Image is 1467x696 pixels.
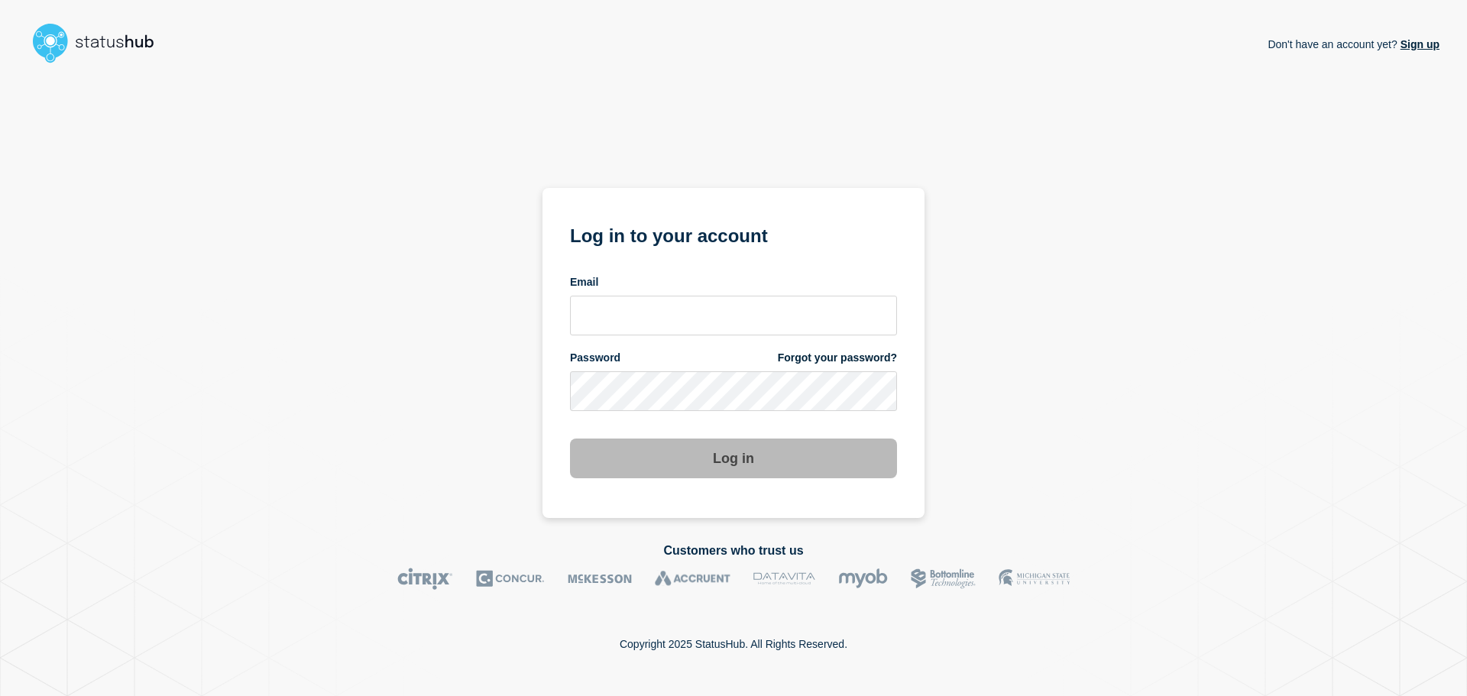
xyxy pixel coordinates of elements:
[476,568,545,590] img: Concur logo
[999,568,1070,590] img: MSU logo
[911,568,976,590] img: Bottomline logo
[570,351,620,365] span: Password
[568,568,632,590] img: McKesson logo
[397,568,453,590] img: Citrix logo
[838,568,888,590] img: myob logo
[753,568,815,590] img: DataVita logo
[570,275,598,290] span: Email
[570,439,897,478] button: Log in
[620,638,847,650] p: Copyright 2025 StatusHub. All Rights Reserved.
[570,371,897,411] input: password input
[1268,26,1439,63] p: Don't have an account yet?
[778,351,897,365] a: Forgot your password?
[655,568,730,590] img: Accruent logo
[570,220,897,248] h1: Log in to your account
[1397,38,1439,50] a: Sign up
[28,18,173,67] img: StatusHub logo
[28,544,1439,558] h2: Customers who trust us
[570,296,897,335] input: email input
